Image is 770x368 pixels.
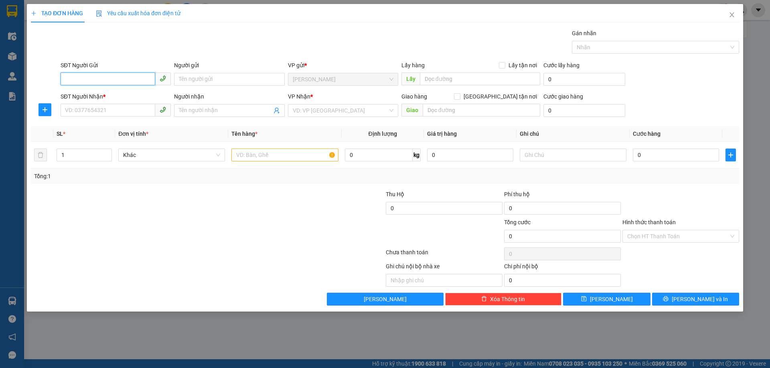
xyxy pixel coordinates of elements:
[364,295,407,304] span: [PERSON_NAME]
[61,92,171,101] div: SĐT Người Nhận
[31,10,83,16] span: TẠO ĐƠN HÀNG
[721,4,743,26] button: Close
[118,131,148,137] span: Đơn vị tính
[622,219,676,225] label: Hình thức thanh toán
[288,61,398,70] div: VP gửi
[460,92,540,101] span: [GEOGRAPHIC_DATA] tận nơi
[12,34,82,63] span: Chuyển phát nhanh: [GEOGRAPHIC_DATA] - [GEOGRAPHIC_DATA]
[401,104,423,117] span: Giao
[663,296,669,302] span: printer
[288,93,310,100] span: VP Nhận
[423,104,540,117] input: Dọc đường
[427,149,513,161] input: 0
[293,73,393,85] span: Lý Nhân
[633,131,661,137] span: Cước hàng
[505,61,540,70] span: Lấy tận nơi
[581,296,587,302] span: save
[38,103,51,116] button: plus
[427,131,457,137] span: Giá trị hàng
[543,93,583,100] label: Cước giao hàng
[572,30,596,36] label: Gán nhãn
[445,293,562,306] button: deleteXóa Thông tin
[160,75,166,82] span: phone
[543,104,625,117] input: Cước giao hàng
[504,262,621,274] div: Chi phí nội bộ
[543,62,580,68] label: Cước lấy hàng
[57,131,63,137] span: SL
[34,149,47,161] button: delete
[413,149,421,161] span: kg
[14,6,79,32] strong: CÔNG TY TNHH DỊCH VỤ DU LỊCH THỜI ĐẠI
[481,296,487,302] span: delete
[386,191,404,197] span: Thu Hộ
[401,93,427,100] span: Giao hàng
[31,10,36,16] span: plus
[420,72,540,85] input: Dọc đường
[174,61,284,70] div: Người gửi
[652,293,739,306] button: printer[PERSON_NAME] và In
[123,149,220,161] span: Khác
[84,54,132,62] span: LN1409250380
[726,152,736,158] span: plus
[401,72,420,85] span: Lấy
[274,107,280,114] span: user-add
[231,149,338,161] input: VD: Bàn, Ghế
[729,12,735,18] span: close
[174,92,284,101] div: Người nhận
[672,295,728,304] span: [PERSON_NAME] và In
[4,28,10,69] img: logo
[504,219,531,225] span: Tổng cước
[34,172,297,181] div: Tổng: 1
[369,131,397,137] span: Định lượng
[504,190,621,202] div: Phí thu hộ
[520,149,626,161] input: Ghi Chú
[590,295,633,304] span: [PERSON_NAME]
[563,293,650,306] button: save[PERSON_NAME]
[61,61,171,70] div: SĐT Người Gửi
[401,62,425,68] span: Lấy hàng
[160,107,166,113] span: phone
[231,131,257,137] span: Tên hàng
[327,293,444,306] button: [PERSON_NAME]
[725,149,736,161] button: plus
[385,248,503,262] div: Chưa thanh toán
[96,10,102,17] img: icon
[517,126,630,142] th: Ghi chú
[490,295,525,304] span: Xóa Thông tin
[386,274,503,287] input: Nhập ghi chú
[543,73,625,86] input: Cước lấy hàng
[39,107,51,113] span: plus
[386,262,503,274] div: Ghi chú nội bộ nhà xe
[96,10,180,16] span: Yêu cầu xuất hóa đơn điện tử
